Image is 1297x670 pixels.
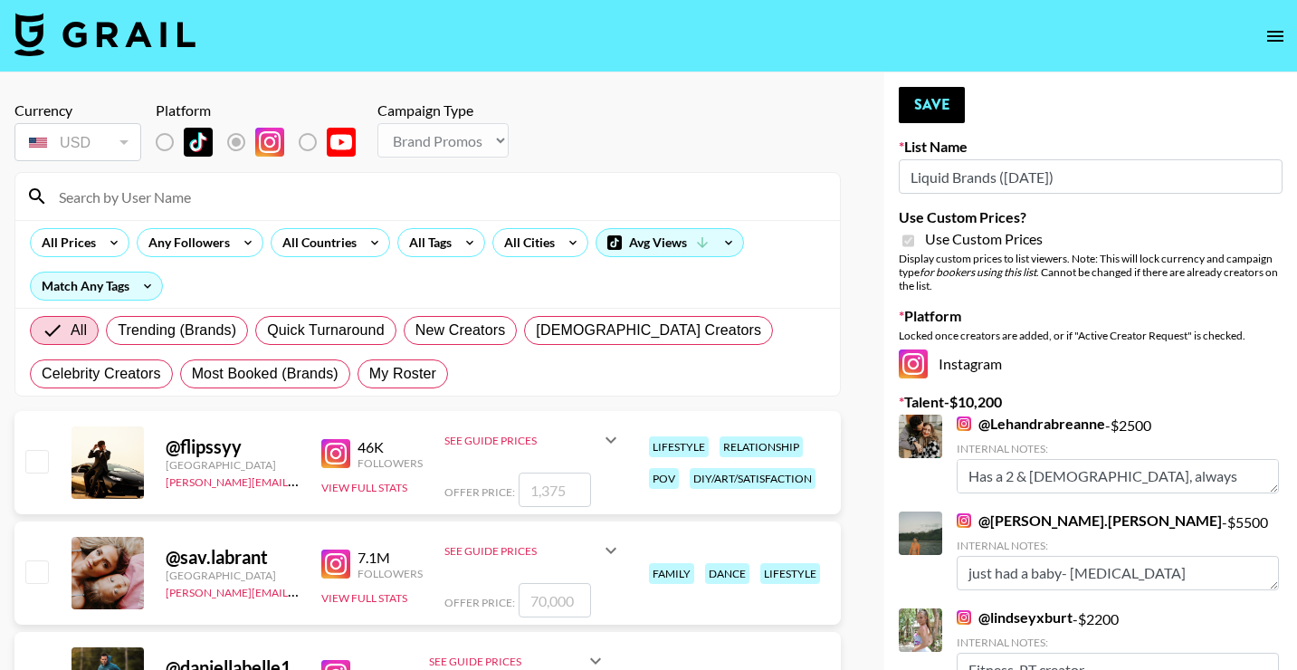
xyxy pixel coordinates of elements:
em: for bookers using this list [920,265,1036,279]
div: Avg Views [596,229,743,256]
div: [GEOGRAPHIC_DATA] [166,458,300,472]
a: [PERSON_NAME][EMAIL_ADDRESS][DOMAIN_NAME] [166,582,434,599]
span: [DEMOGRAPHIC_DATA] Creators [536,320,761,341]
div: Any Followers [138,229,234,256]
a: @[PERSON_NAME].[PERSON_NAME] [957,512,1222,530]
div: dance [705,563,749,584]
img: TikTok [184,128,213,157]
div: Locked once creators are added, or if "Active Creator Request" is checked. [899,329,1283,342]
label: Platform [899,307,1283,325]
div: Platform [156,101,370,120]
div: See Guide Prices [444,418,622,462]
div: All Countries [272,229,360,256]
div: Match Any Tags [31,273,162,300]
img: Instagram [899,349,928,378]
a: [PERSON_NAME][EMAIL_ADDRESS][DOMAIN_NAME] [166,472,434,489]
textarea: Has a 2 & [DEMOGRAPHIC_DATA], always posts about motherhood + is on a weightloss journey as well [957,459,1279,493]
span: Use Custom Prices [925,230,1043,248]
img: Instagram [957,416,971,431]
div: Followers [358,456,423,470]
div: [GEOGRAPHIC_DATA] [166,569,300,582]
div: 46K [358,438,423,456]
div: 7.1M [358,549,423,567]
input: 1,375 [519,473,591,507]
div: Internal Notes: [957,539,1279,552]
textarea: just had a baby- [MEDICAL_DATA] [957,556,1279,590]
button: Save [899,87,965,123]
label: Use Custom Prices? [899,208,1283,226]
input: 70,000 [519,583,591,617]
span: My Roster [369,363,436,385]
div: USD [18,127,138,158]
div: family [649,563,694,584]
span: Most Booked (Brands) [192,363,339,385]
span: Celebrity Creators [42,363,161,385]
div: @ sav.labrant [166,546,300,569]
span: Offer Price: [444,596,515,609]
img: Instagram [255,128,284,157]
button: View Full Stats [321,591,407,605]
a: @lindseyxburt [957,608,1073,627]
div: - $ 2500 [957,415,1279,493]
label: Talent - $ 10,200 [899,393,1283,411]
img: YouTube [327,128,356,157]
img: Grail Talent [14,13,196,56]
div: diy/art/satisfaction [690,468,815,489]
button: View Full Stats [321,481,407,494]
div: Display custom prices to list viewers. Note: This will lock currency and campaign type . Cannot b... [899,252,1283,292]
div: See Guide Prices [444,434,600,447]
div: relationship [720,436,803,457]
a: @Lehandrabreanne [957,415,1105,433]
button: open drawer [1257,18,1293,54]
img: Instagram [321,550,350,579]
label: List Name [899,138,1283,156]
span: New Creators [415,320,506,341]
input: Search by User Name [48,182,829,211]
div: See Guide Prices [444,544,600,558]
img: Instagram [957,513,971,528]
div: - $ 5500 [957,512,1279,590]
span: Offer Price: [444,485,515,499]
div: All Prices [31,229,100,256]
div: Currency is locked to USD [14,120,141,165]
img: Instagram [957,610,971,625]
div: lifestyle [649,436,709,457]
div: All Tags [398,229,455,256]
span: Quick Turnaround [267,320,385,341]
div: See Guide Prices [429,655,585,668]
img: Instagram [321,439,350,468]
div: pov [649,468,679,489]
div: Instagram [899,349,1283,378]
div: Campaign Type [377,101,509,120]
div: Internal Notes: [957,636,1279,649]
div: See Guide Prices [444,529,622,572]
div: Internal Notes: [957,442,1279,455]
div: All Cities [493,229,558,256]
span: All [71,320,87,341]
span: Trending (Brands) [118,320,236,341]
div: @ flipssyy [166,435,300,458]
div: List locked to Instagram. [156,123,370,161]
div: Followers [358,567,423,580]
div: Currency [14,101,141,120]
div: lifestyle [760,563,820,584]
